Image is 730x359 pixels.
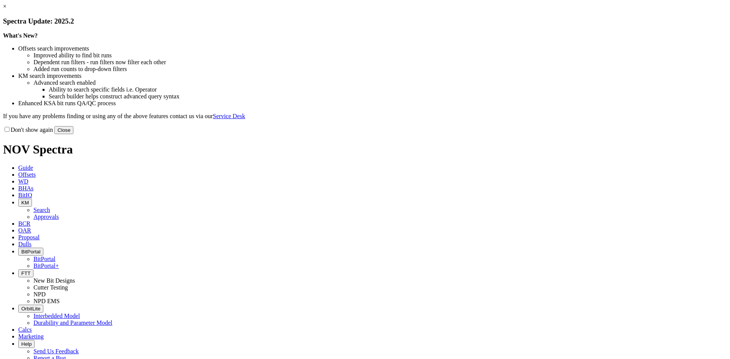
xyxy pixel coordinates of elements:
[18,241,32,247] span: Dulls
[18,192,32,198] span: BitIQ
[33,291,46,297] a: NPD
[33,256,56,262] a: BitPortal
[49,93,727,100] li: Search builder helps construct advanced query syntax
[3,113,727,120] p: If you have any problems finding or using any of the above features contact us via our
[33,348,79,354] a: Send Us Feedback
[3,127,53,133] label: Don't show again
[21,341,32,347] span: Help
[54,126,73,134] button: Close
[21,306,40,312] span: OrbitLite
[33,79,727,86] li: Advanced search enabled
[18,178,29,185] span: WD
[3,3,6,9] a: ×
[18,333,44,340] span: Marketing
[18,326,32,333] span: Calcs
[33,214,59,220] a: Approvals
[33,52,727,59] li: Improved ability to find bit runs
[33,66,727,73] li: Added run counts to drop-down filters
[18,234,40,240] span: Proposal
[5,127,10,132] input: Don't show again
[33,263,59,269] a: BitPortal+
[18,185,33,191] span: BHAs
[18,171,36,178] span: Offsets
[3,32,38,39] strong: What's New?
[18,164,33,171] span: Guide
[21,200,29,206] span: KM
[3,17,727,25] h3: Spectra Update: 2025.2
[18,73,727,79] li: KM search improvements
[33,277,75,284] a: New Bit Designs
[33,59,727,66] li: Dependent run filters - run filters now filter each other
[18,45,727,52] li: Offsets search improvements
[213,113,245,119] a: Service Desk
[21,249,40,255] span: BitPortal
[3,142,727,157] h1: NOV Spectra
[18,227,31,234] span: OAR
[33,207,50,213] a: Search
[49,86,727,93] li: Ability to search specific fields i.e. Operator
[33,319,113,326] a: Durability and Parameter Model
[33,298,60,304] a: NPD EMS
[21,270,30,276] span: FTT
[33,284,68,291] a: Cutter Testing
[18,100,727,107] li: Enhanced KSA bit runs QA/QC process
[33,313,80,319] a: Interbedded Model
[18,220,30,227] span: BCR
